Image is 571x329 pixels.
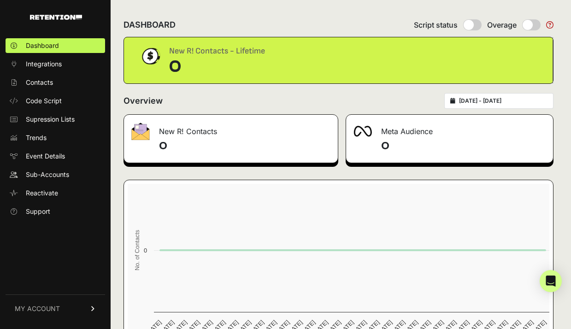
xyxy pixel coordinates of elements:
h2: Overview [124,94,163,107]
span: Dashboard [26,41,59,50]
text: No. of Contacts [134,230,141,270]
a: Contacts [6,75,105,90]
span: Script status [414,19,458,30]
img: fa-meta-2f981b61bb99beabf952f7030308934f19ce035c18b003e963880cc3fabeebb7.png [353,126,372,137]
span: Trends [26,133,47,142]
div: Meta Audience [346,115,553,142]
a: Support [6,204,105,219]
div: New R! Contacts [124,115,338,142]
text: 0 [144,247,147,254]
span: MY ACCOUNT [15,304,60,313]
span: Support [26,207,50,216]
span: Contacts [26,78,53,87]
h4: 0 [381,139,546,153]
h4: 0 [159,139,330,153]
span: Supression Lists [26,115,75,124]
span: Overage [487,19,517,30]
a: MY ACCOUNT [6,294,105,323]
a: Sub-Accounts [6,167,105,182]
a: Integrations [6,57,105,71]
a: Dashboard [6,38,105,53]
a: Reactivate [6,186,105,200]
span: Event Details [26,152,65,161]
h2: DASHBOARD [124,18,176,31]
a: Supression Lists [6,112,105,127]
a: Trends [6,130,105,145]
span: Integrations [26,59,62,69]
img: Retention.com [30,15,82,20]
span: Sub-Accounts [26,170,69,179]
img: dollar-coin-05c43ed7efb7bc0c12610022525b4bbbb207c7efeef5aecc26f025e68dcafac9.png [139,45,162,68]
div: Open Intercom Messenger [540,270,562,292]
div: 0 [169,58,265,76]
div: New R! Contacts - Lifetime [169,45,265,58]
span: Code Script [26,96,62,106]
a: Event Details [6,149,105,164]
img: fa-envelope-19ae18322b30453b285274b1b8af3d052b27d846a4fbe8435d1a52b978f639a2.png [131,123,150,140]
span: Reactivate [26,188,58,198]
a: Code Script [6,94,105,108]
